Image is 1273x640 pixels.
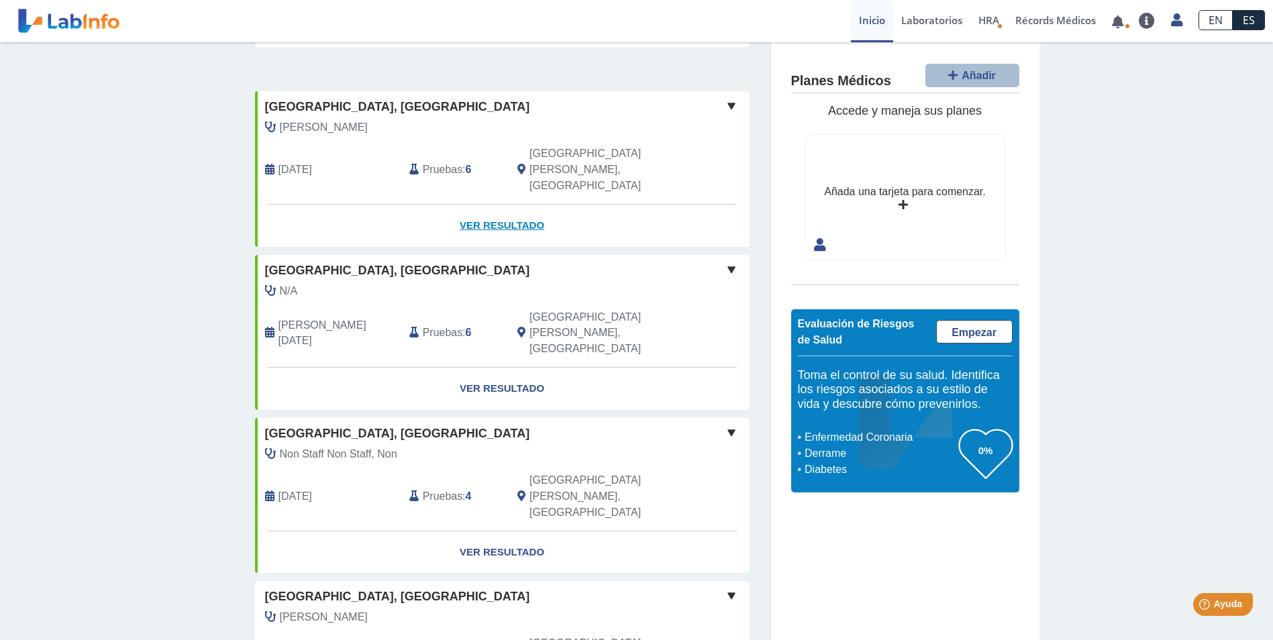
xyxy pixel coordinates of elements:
[265,98,530,116] span: [GEOGRAPHIC_DATA], [GEOGRAPHIC_DATA]
[798,368,1013,412] h5: Toma el control de su salud. Identifica los riesgos asociados a su estilo de vida y descubre cómo...
[824,184,985,200] div: Añada una tarjeta para comenzar.
[1154,588,1258,625] iframe: Help widget launcher
[423,488,462,504] span: Pruebas
[801,462,959,478] li: Diabetes
[798,318,915,345] span: Evaluación de Riesgos de Salud
[278,317,399,350] span: 2025-01-07
[466,490,472,502] b: 4
[936,320,1013,343] a: Empezar
[423,325,462,341] span: Pruebas
[265,262,530,280] span: [GEOGRAPHIC_DATA], [GEOGRAPHIC_DATA]
[466,164,472,175] b: 6
[1233,10,1265,30] a: ES
[529,309,678,358] span: San Juan, PR
[278,162,312,178] span: 2025-09-17
[529,472,678,521] span: San Juan, PR
[925,64,1019,87] button: Añadir
[962,70,996,81] span: Añadir
[280,609,368,625] span: Torres, Esther
[265,425,530,443] span: [GEOGRAPHIC_DATA], [GEOGRAPHIC_DATA]
[255,368,750,410] a: Ver Resultado
[399,472,507,521] div: :
[280,446,397,462] span: Non Staff Non Staff, Non
[1199,10,1233,30] a: EN
[466,327,472,338] b: 6
[255,205,750,247] a: Ver Resultado
[959,442,1013,459] h3: 0%
[828,104,982,117] span: Accede y maneja sus planes
[423,162,462,178] span: Pruebas
[399,146,507,194] div: :
[529,146,678,194] span: San Juan, PR
[265,588,530,606] span: [GEOGRAPHIC_DATA], [GEOGRAPHIC_DATA]
[791,73,891,89] h4: Planes Médicos
[399,309,507,358] div: :
[978,13,999,27] span: HRA
[801,445,959,462] li: Derrame
[278,488,312,504] span: 2023-08-21
[255,531,750,574] a: Ver Resultado
[280,119,368,136] span: Torres, Esther
[801,429,959,445] li: Enfermedad Coronaria
[952,327,997,338] span: Empezar
[280,283,298,299] span: N/A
